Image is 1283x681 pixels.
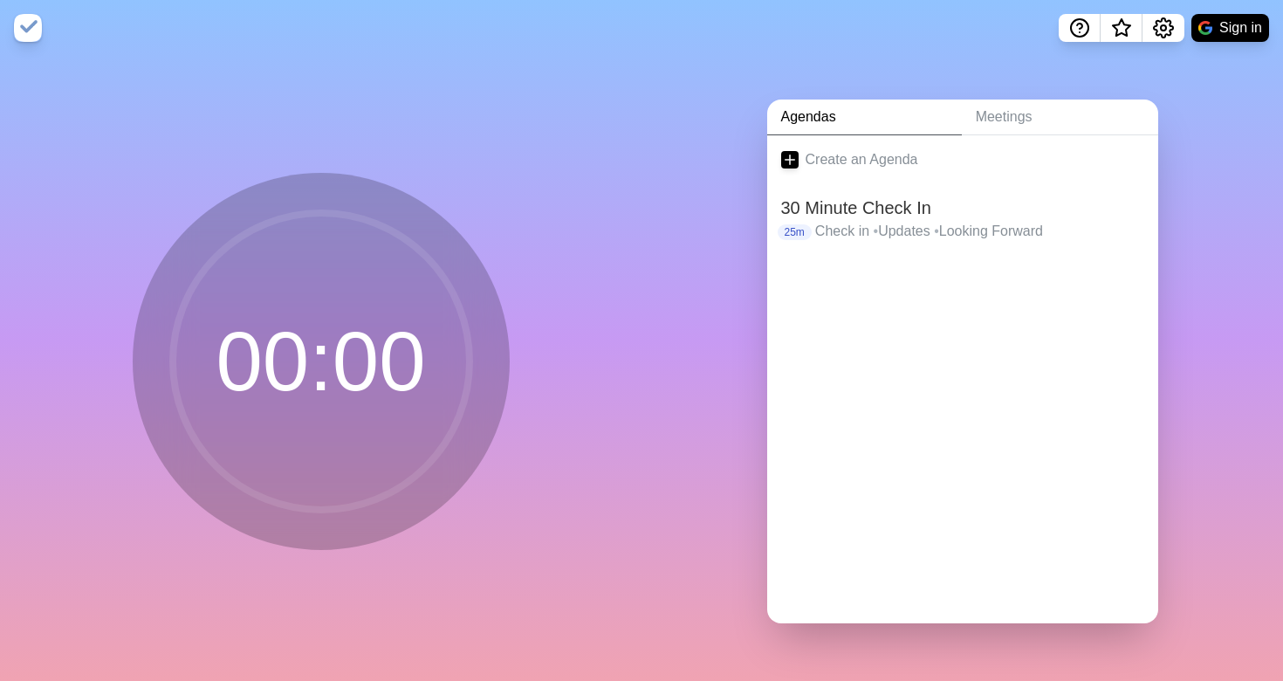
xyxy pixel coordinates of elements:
[1191,14,1269,42] button: Sign in
[778,224,812,240] p: 25m
[962,100,1158,135] a: Meetings
[1101,14,1142,42] button: What’s new
[1059,14,1101,42] button: Help
[934,224,939,238] span: •
[767,135,1158,184] a: Create an Agenda
[815,221,1144,242] p: Check in Updates Looking Forward
[874,224,879,238] span: •
[1198,21,1212,35] img: google logo
[1142,14,1184,42] button: Settings
[767,100,962,135] a: Agendas
[14,14,42,42] img: timeblocks logo
[781,195,1144,221] h2: 30 Minute Check In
